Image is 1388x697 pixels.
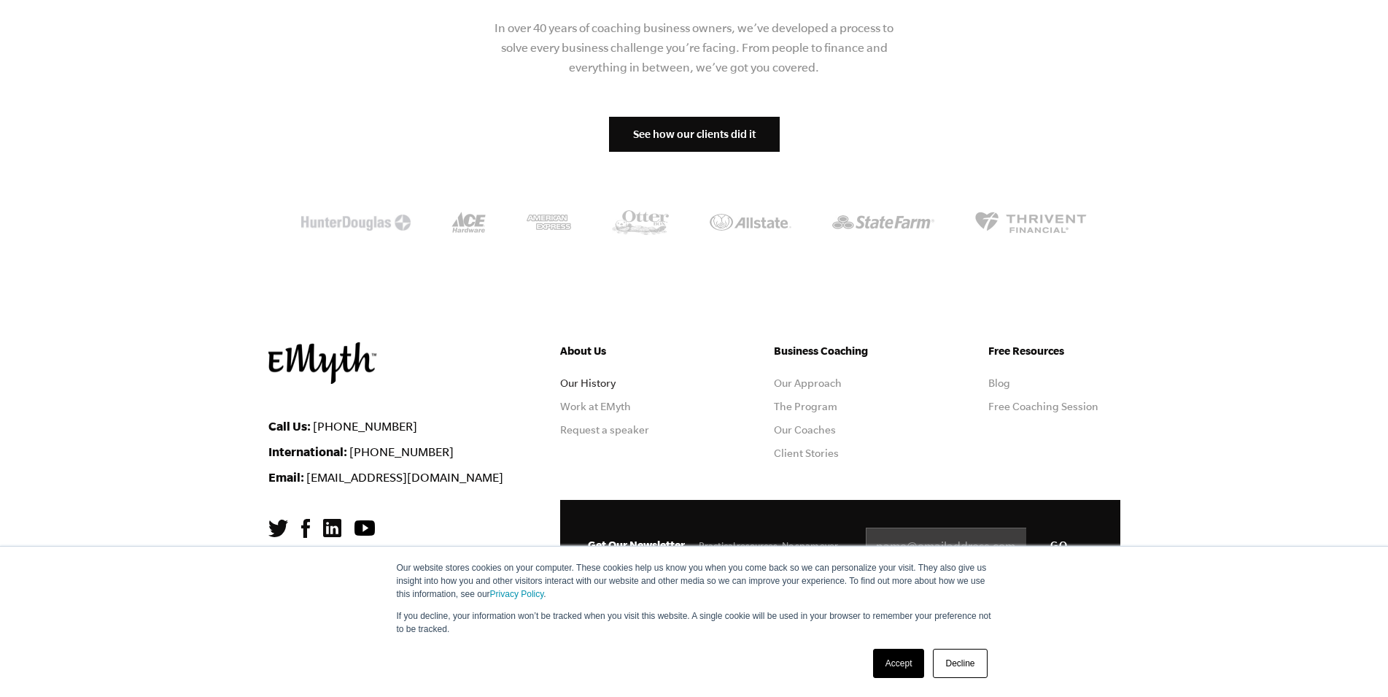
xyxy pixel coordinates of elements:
a: Free Coaching Session [988,401,1098,412]
p: Our website stores cookies on your computer. These cookies help us know you when you come back so... [397,561,992,601]
a: Decline [933,649,987,678]
strong: International: [268,444,347,458]
a: Request a speaker [560,424,649,436]
a: [PHONE_NUMBER] [313,420,417,433]
span: Practical resources. No spam ever. [699,540,840,551]
img: EMyth [268,342,376,384]
img: Facebook [301,519,310,538]
p: In over 40 years of coaching business owners, we’ve developed a process to solve every business c... [483,18,906,77]
img: LinkedIn [323,519,341,537]
span: Get Our Newsletter [588,539,685,551]
a: Client Stories [774,447,839,459]
img: American Express Logo [527,215,571,230]
a: Work at EMyth [560,401,631,412]
a: Blog [988,377,1010,389]
h5: Free Resources [988,342,1120,360]
a: See how our clients did it [609,117,780,152]
strong: Call Us: [268,419,311,433]
img: McDonalds Logo [301,215,411,231]
img: Twitter [268,520,288,537]
img: Thrivent Financial Logo [975,212,1087,234]
a: [EMAIL_ADDRESS][DOMAIN_NAME] [306,471,503,484]
img: OtterBox Logo [612,210,669,235]
a: The Program [774,401,837,412]
a: Our Coaches [774,424,836,436]
a: Our Approach [774,377,842,389]
p: If you decline, your information won’t be tracked when you visit this website. A single cookie wi... [397,609,992,636]
img: Allstate Logo [710,214,791,231]
img: YouTube [354,520,375,536]
img: Ace Harware Logo [451,212,486,233]
img: State Farm Logo [832,215,934,229]
a: Privacy Policy [490,589,544,599]
a: Our History [560,377,616,389]
strong: Email: [268,470,304,484]
h5: About Us [560,342,691,360]
a: Accept [873,649,925,678]
a: [PHONE_NUMBER] [349,445,454,458]
input: name@emailaddress.com [866,528,1092,564]
input: GO [1026,528,1092,563]
h5: Business Coaching [774,342,905,360]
